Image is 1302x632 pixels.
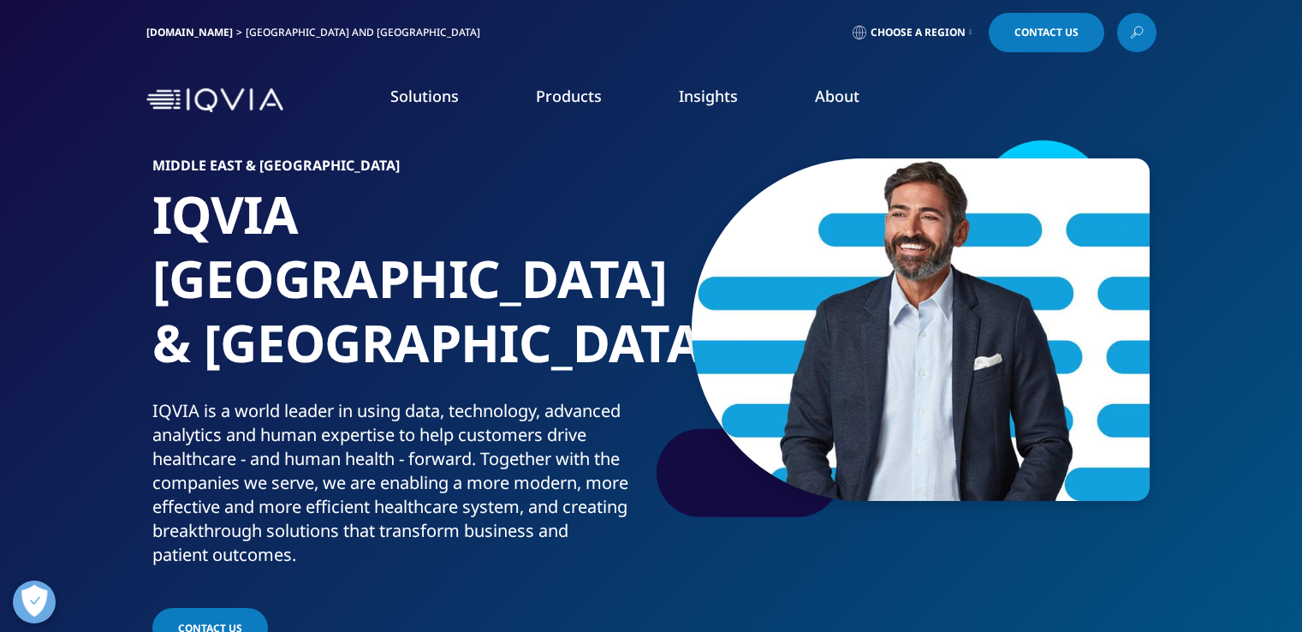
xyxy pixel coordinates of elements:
[152,182,645,399] h1: IQVIA [GEOGRAPHIC_DATA] & [GEOGRAPHIC_DATA]
[692,158,1150,501] img: 6_rbuportraitoption.jpg
[390,86,459,106] a: Solutions
[679,86,738,106] a: Insights
[536,86,602,106] a: Products
[989,13,1104,52] a: Contact Us
[146,25,233,39] a: [DOMAIN_NAME]
[871,26,966,39] span: Choose a Region
[815,86,859,106] a: About
[290,60,1156,140] nav: Primary
[13,581,56,623] button: Open Preferences
[1014,27,1079,38] span: Contact Us
[152,158,645,182] h6: Middle East & [GEOGRAPHIC_DATA]
[246,26,487,39] div: [GEOGRAPHIC_DATA] and [GEOGRAPHIC_DATA]
[152,399,645,577] p: IQVIA is a world leader in using data, technology, advanced analytics and human expertise to help...
[146,88,283,113] img: IQVIA Healthcare Information Technology and Pharma Clinical Research Company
